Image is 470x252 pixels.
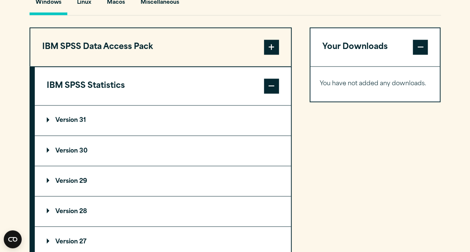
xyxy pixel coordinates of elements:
p: Version 30 [47,148,87,154]
summary: Version 29 [35,166,291,196]
summary: Version 30 [35,136,291,166]
summary: Version 31 [35,105,291,135]
p: Version 27 [47,239,86,245]
div: Your Downloads [310,66,440,101]
button: Open CMP widget [4,230,22,248]
p: Version 29 [47,178,87,184]
p: Version 31 [47,117,86,123]
button: IBM SPSS Data Access Pack [30,28,291,66]
summary: Version 28 [35,196,291,226]
p: You have not added any downloads. [320,79,431,89]
button: Your Downloads [310,28,440,66]
p: Version 28 [47,208,87,214]
button: IBM SPSS Statistics [35,67,291,105]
